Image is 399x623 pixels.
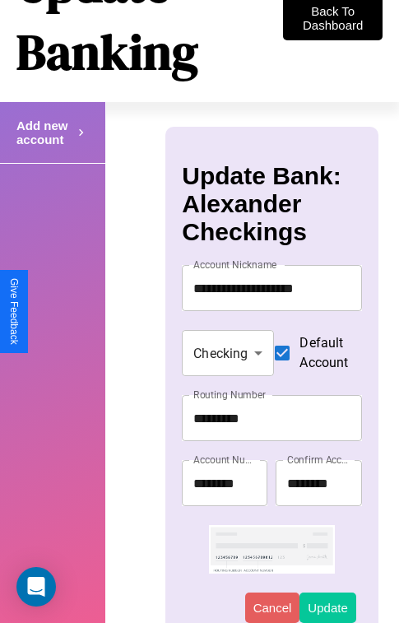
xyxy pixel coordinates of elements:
[287,453,353,467] label: Confirm Account Number
[16,119,74,146] h4: Add new account
[8,278,20,345] div: Give Feedback
[245,593,300,623] button: Cancel
[193,388,266,402] label: Routing Number
[193,258,277,272] label: Account Nickname
[16,567,56,607] div: Open Intercom Messenger
[209,525,335,573] img: check
[299,333,348,373] span: Default Account
[182,162,361,246] h3: Update Bank: Alexander Checkings
[299,593,355,623] button: Update
[193,453,259,467] label: Account Number
[182,330,274,376] div: Checking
